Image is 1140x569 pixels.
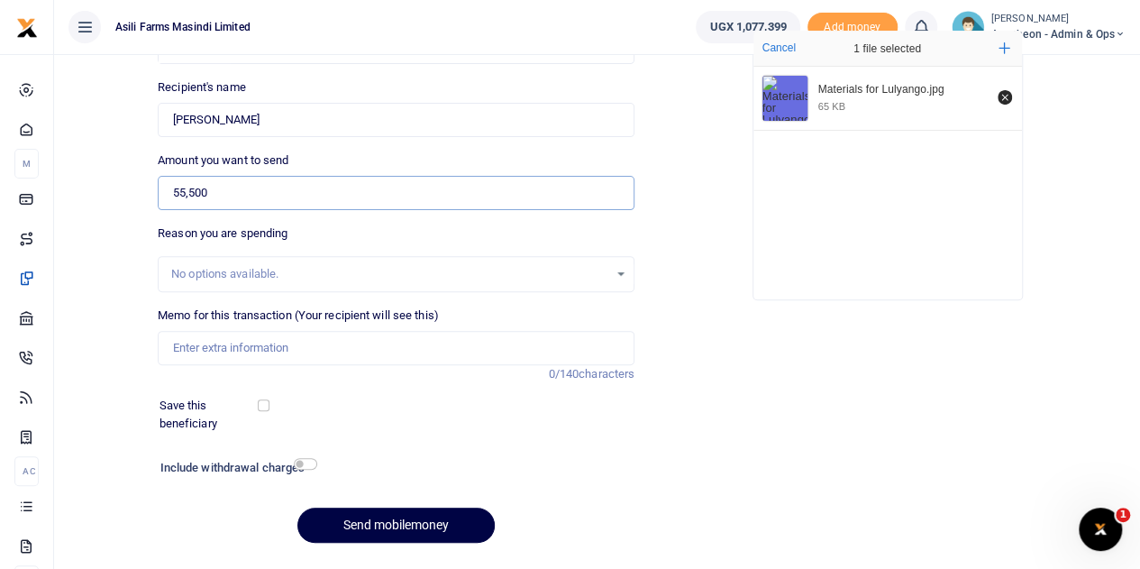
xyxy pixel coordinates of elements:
[158,103,634,137] input: Loading name...
[696,11,799,43] a: UGX 1,077,399
[752,30,1023,300] div: File Uploader
[807,13,898,42] li: Toup your wallet
[709,18,786,36] span: UGX 1,077,399
[952,11,984,43] img: profile-user
[14,456,39,486] li: Ac
[991,12,1126,27] small: [PERSON_NAME]
[579,367,634,381] span: characters
[549,367,579,381] span: 0/140
[171,265,608,283] div: No options available.
[991,26,1126,42] span: Amatheon - Admin & Ops
[991,35,1017,61] button: Add more files
[952,11,1126,43] a: profile-user [PERSON_NAME] Amatheon - Admin & Ops
[160,397,261,432] label: Save this beneficiary
[158,78,246,96] label: Recipient's name
[16,17,38,39] img: logo-small
[297,508,495,543] button: Send mobilemoney
[757,36,801,60] button: Cancel
[158,176,634,210] input: UGX
[160,461,309,475] h6: Include withdrawal charges
[807,13,898,42] span: Add money
[158,151,288,170] label: Amount you want to send
[158,225,287,243] label: Reason you are spending
[811,31,964,67] div: 1 file selected
[807,19,898,32] a: Add money
[995,87,1015,107] button: Remove file
[818,100,845,113] div: 65 KB
[1079,508,1122,551] iframe: Intercom live chat
[16,20,38,33] a: logo-small logo-large logo-large
[818,83,988,97] div: Materials for Lulyango.jpg
[689,11,807,43] li: Wallet ballance
[158,331,634,365] input: Enter extra information
[108,19,258,35] span: Asili Farms Masindi Limited
[1116,508,1130,522] span: 1
[14,149,39,179] li: M
[762,76,807,121] img: Materials for Lulyango.jpg
[158,307,439,325] label: Memo for this transaction (Your recipient will see this)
